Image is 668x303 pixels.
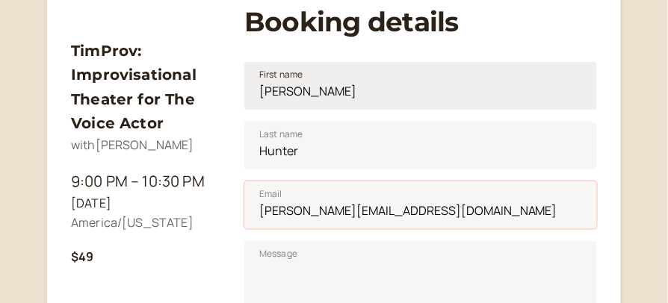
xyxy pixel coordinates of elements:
[71,249,93,265] b: $49
[71,169,220,193] div: 9:00 PM – 10:30 PM
[259,187,282,202] span: Email
[71,194,220,213] div: [DATE]
[244,122,597,169] input: Last name
[71,39,220,136] h3: TimProv: Improvisational Theater for The Voice Actor
[244,181,597,229] input: Email
[259,67,303,82] span: First name
[71,213,220,233] div: America/[US_STATE]
[71,137,194,153] span: with [PERSON_NAME]
[244,62,597,110] input: First name
[259,246,297,261] span: Message
[259,127,303,142] span: Last name
[244,6,597,38] h1: Booking details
